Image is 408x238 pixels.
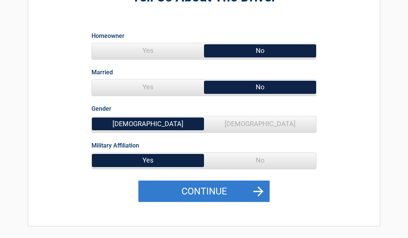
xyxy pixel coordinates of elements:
span: No [204,43,316,58]
button: Continue [138,181,270,202]
label: Homeowner [91,31,124,41]
label: Married [91,67,113,77]
span: Yes [92,43,204,58]
span: No [204,153,316,168]
span: No [204,80,316,95]
span: Yes [92,153,204,168]
span: [DEMOGRAPHIC_DATA] [204,116,316,131]
label: Military Affiliation [91,140,139,151]
label: Gender [91,104,111,114]
span: Yes [92,80,204,95]
span: [DEMOGRAPHIC_DATA] [92,116,204,131]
